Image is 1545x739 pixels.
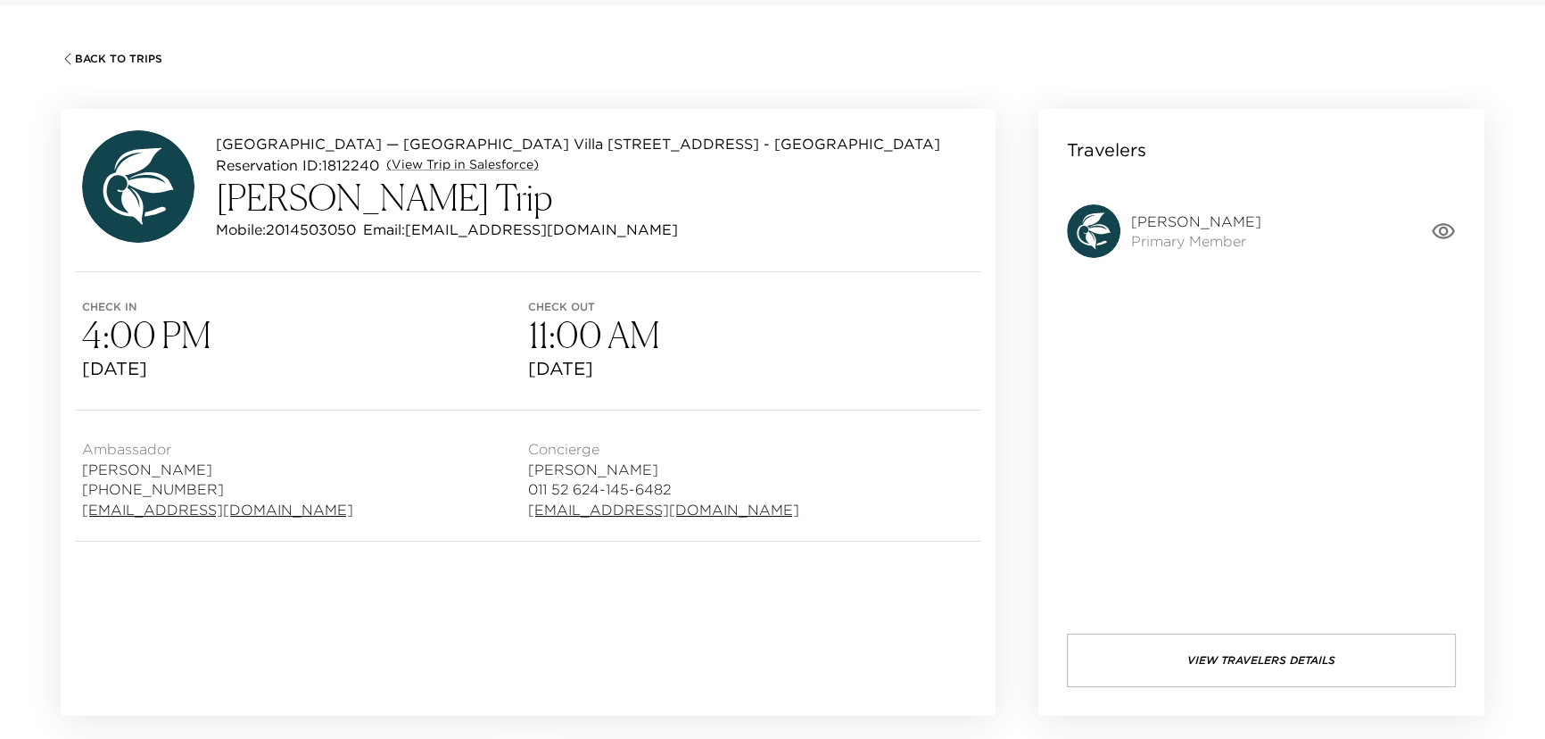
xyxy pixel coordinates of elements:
[75,53,162,65] span: Back To Trips
[528,500,799,519] a: [EMAIL_ADDRESS][DOMAIN_NAME]
[528,479,799,499] span: 011 52 624-145-6482
[82,479,353,499] span: [PHONE_NUMBER]
[528,301,974,313] span: Check out
[216,176,940,219] h3: [PERSON_NAME] Trip
[82,356,528,381] span: [DATE]
[216,219,356,240] p: Mobile: 2014503050
[528,356,974,381] span: [DATE]
[363,219,678,240] p: Email: [EMAIL_ADDRESS][DOMAIN_NAME]
[1131,212,1261,231] span: [PERSON_NAME]
[82,500,353,519] a: [EMAIL_ADDRESS][DOMAIN_NAME]
[82,439,353,459] span: Ambassador
[61,52,162,66] button: Back To Trips
[1067,634,1456,687] button: View Travelers Details
[82,301,528,313] span: Check in
[528,460,799,479] span: [PERSON_NAME]
[386,156,539,174] a: (View Trip in Salesforce)
[1067,137,1146,162] p: Travelers
[528,439,799,459] span: Concierge
[216,154,379,176] p: Reservation ID: 1812240
[82,130,194,243] img: avatar.4afec266560d411620d96f9f038fe73f.svg
[82,313,528,356] h3: 4:00 PM
[1131,231,1261,251] span: Primary Member
[82,460,353,479] span: [PERSON_NAME]
[528,313,974,356] h3: 11:00 AM
[216,133,940,154] p: [GEOGRAPHIC_DATA] — [GEOGRAPHIC_DATA] Villa [STREET_ADDRESS] - [GEOGRAPHIC_DATA]
[1067,204,1120,258] img: avatar.4afec266560d411620d96f9f038fe73f.svg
